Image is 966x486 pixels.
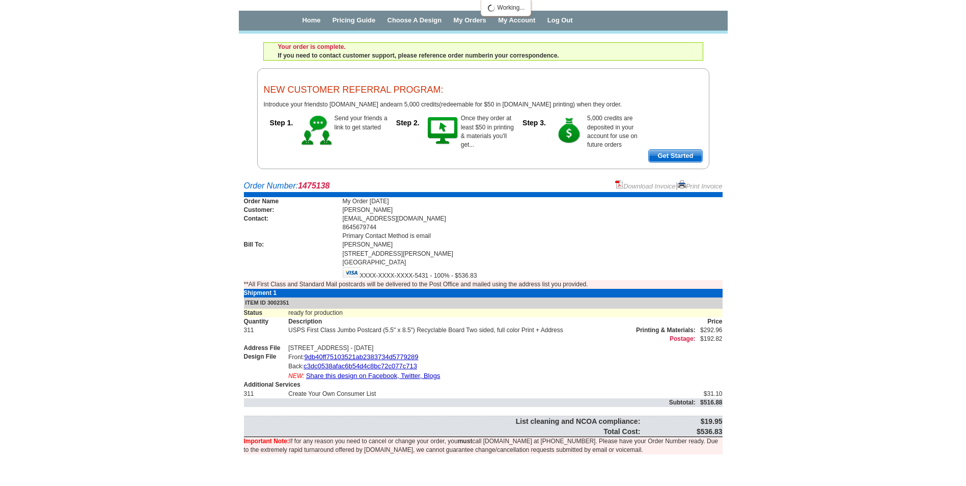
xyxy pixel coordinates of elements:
h5: Step 3. [516,119,552,126]
a: Get Started [648,149,702,163]
span: 5,000 credits are deposited in your account for use on future orders [587,115,638,148]
a: Share this design on Facebook, Twitter, Blogs [306,372,440,380]
td: Shipment 1 [244,289,289,298]
td: ITEM ID 3002351 [244,298,723,309]
a: Choose A Design [388,16,442,24]
td: 311 [244,390,289,398]
strong: Postage: [670,335,696,342]
td: [PERSON_NAME] [343,206,723,214]
td: [EMAIL_ADDRESS][DOMAIN_NAME] [343,214,723,223]
a: My Orders [454,16,486,24]
td: [GEOGRAPHIC_DATA] [343,258,723,267]
td: Additional Services [244,381,723,389]
td: XXXX-XXXX-XXXX-5431 - 100% - $536.83 [343,267,723,280]
span: Send your friends a link to get started [335,115,388,130]
td: Front: [288,353,695,362]
td: USPS First Class Jumbo Postcard (5.5" x 8.5") Recyclable Board Two sided, full color Print + Address [288,326,695,335]
span: Introduce your friends [264,101,323,108]
span: Get Started [649,150,702,162]
td: $516.88 [696,398,723,407]
img: step-1.gif [299,114,335,148]
td: Back: [288,362,695,371]
h5: Step 1. [264,119,299,126]
h5: Step 2. [390,119,426,126]
span: earn 5,000 credits [390,101,439,108]
td: Description [288,317,695,326]
div: | [615,180,722,192]
td: $292.96 [696,326,723,335]
span: If you need to contact customer support, please reference order number in your correspondence. [278,43,559,59]
strong: 1475138 [298,181,329,190]
td: Order Name [244,197,343,206]
td: Contact: [244,214,343,223]
td: Customer: [244,206,343,214]
td: $192.82 [696,335,723,343]
strong: Your order is complete. [278,43,346,50]
img: visa.gif [343,267,360,278]
td: Design File [244,353,289,362]
td: $536.83 [640,426,722,437]
iframe: LiveChat chat widget [762,249,966,486]
span: Once they order at least $50 in printing & materials you'll get... [461,115,514,148]
span: Printing & Materials: [636,326,696,335]
td: If for any reason you need to cancel or change your order, you call [DOMAIN_NAME] at [PHONE_NUMBE... [244,437,723,454]
td: $31.10 [696,390,723,398]
a: Pricing Guide [333,16,376,24]
td: List cleaning and NCOA compliance: [244,416,641,426]
td: Subtotal: [244,398,696,407]
td: Quantity [244,317,289,326]
img: loading... [487,4,495,12]
font: Important Note: [244,438,289,445]
td: **All First Class and Standard Mail postcards will be delivered to the Post Office and mailed usi... [244,280,723,289]
span: NEW: [288,372,304,380]
td: $19.95 [640,416,722,426]
a: 9db40ff75103521ab2383734d5779289 [305,353,419,361]
td: Status [244,309,289,317]
td: Address File [244,344,289,353]
td: 8645679744 [343,223,723,232]
a: c3dc0538afac6b54d4c8bc72c077c713 [303,362,417,370]
td: [STREET_ADDRESS] - [DATE] [288,344,695,353]
img: small-pdf-icon.gif [615,180,623,188]
img: step-2.gif [426,114,461,148]
img: small-print-icon.gif [678,180,686,188]
td: [STREET_ADDRESS][PERSON_NAME] [343,250,723,258]
td: Total Cost: [244,426,641,437]
td: My Order [DATE] [343,197,723,206]
a: Download Invoice [615,182,676,190]
img: step-3.gif [552,114,587,148]
a: My Account [498,16,535,24]
td: Create Your Own Consumer List [288,390,695,398]
td: [PERSON_NAME] [343,240,723,249]
td: ready for production [288,309,722,317]
td: Bill To: [244,240,343,249]
td: 311 [244,326,289,335]
a: Print Invoice [678,182,723,190]
a: Home [302,16,320,24]
td: Price [696,317,723,326]
b: must [458,438,473,445]
td: Primary Contact Method is email [343,232,723,240]
h3: NEW CUSTOMER REFERRAL PROGRAM: [264,85,703,95]
p: to [DOMAIN_NAME] and (redeemable for $50 in [DOMAIN_NAME] printing) when they order. [264,100,703,109]
a: Log Out [547,16,573,24]
div: Order Number: [244,180,723,192]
